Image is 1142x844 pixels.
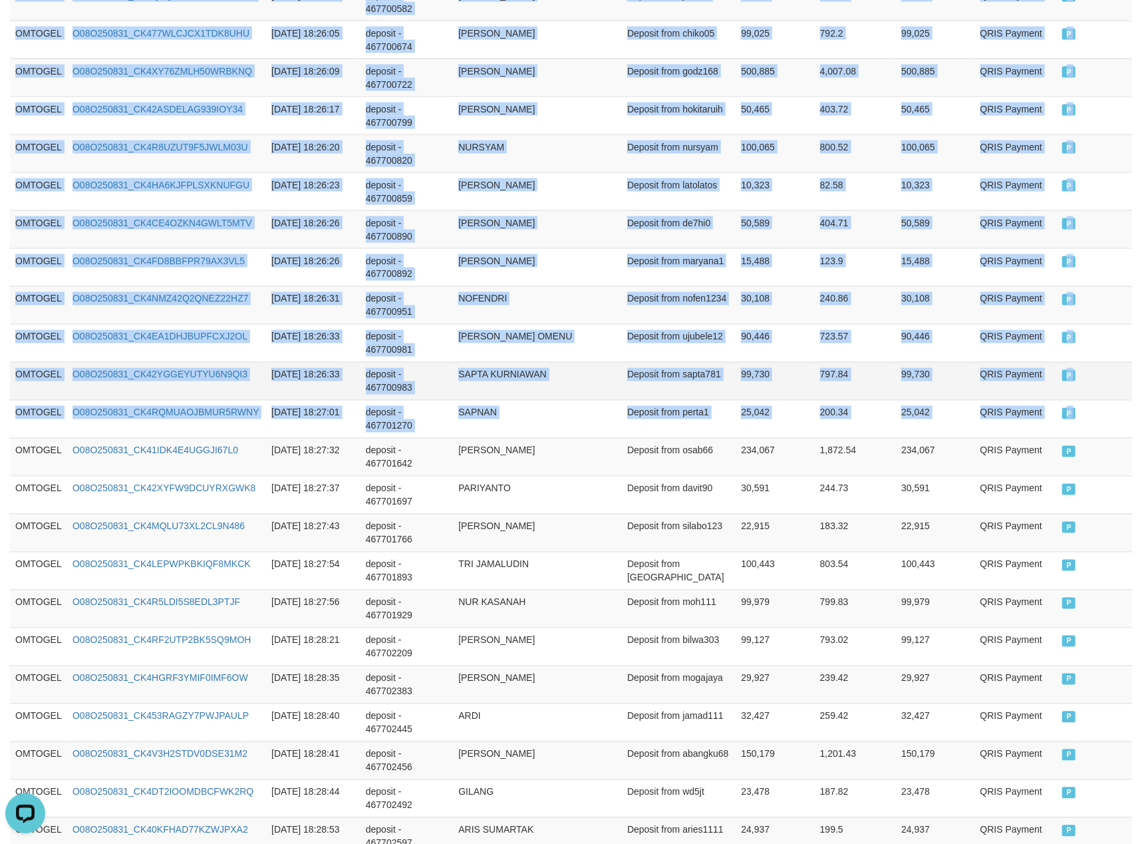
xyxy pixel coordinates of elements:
a: O08O250831_CK4FD8BBFPR79AX3VL5 [72,256,245,266]
td: 29,927 [896,666,974,704]
td: 50,465 [896,97,974,134]
td: [DATE] 18:26:33 [266,362,360,400]
td: [PERSON_NAME] [453,59,622,97]
a: O08O250831_CK4R5LDI5S8EDL3PTJF [72,597,240,608]
td: 800.52 [815,134,896,172]
td: Deposit from jamad111 [622,704,736,741]
td: 99,979 [736,590,814,628]
td: [PERSON_NAME] [453,741,622,779]
td: 792.2 [815,21,896,59]
td: [DATE] 18:26:33 [266,324,360,362]
td: 99,127 [896,628,974,666]
td: 50,589 [896,210,974,248]
a: O08O250831_CK477WLCJCX1TDK8UHU [72,28,249,39]
td: deposit - 467700981 [360,324,454,362]
td: [DATE] 18:28:40 [266,704,360,741]
span: PAID [1062,29,1075,40]
span: PAID [1062,598,1075,609]
td: deposit - 467700951 [360,286,454,324]
td: [PERSON_NAME] [453,97,622,134]
td: Deposit from davit90 [622,476,736,514]
td: QRIS Payment [975,590,1058,628]
td: 32,427 [896,704,974,741]
td: PARIYANTO [453,476,622,514]
td: 99,025 [896,21,974,59]
td: 123.9 [815,248,896,286]
td: [DATE] 18:28:41 [266,741,360,779]
a: O08O250831_CK453RAGZY7PWJPAULP [72,711,249,722]
span: PAID [1062,180,1075,192]
td: OMTOGEL [10,21,67,59]
td: 803.54 [815,552,896,590]
span: PAID [1062,484,1075,495]
td: 99,730 [736,362,814,400]
td: 22,915 [896,514,974,552]
td: Deposit from perta1 [622,400,736,438]
td: OMTOGEL [10,552,67,590]
td: QRIS Payment [975,741,1058,779]
td: OMTOGEL [10,438,67,476]
td: NOFENDRI [453,286,622,324]
td: 23,478 [736,779,814,817]
td: QRIS Payment [975,21,1058,59]
td: OMTOGEL [10,476,67,514]
a: O08O250831_CK4EA1DHJBUPFCXJ2OL [72,331,247,342]
td: Deposit from bilwa303 [622,628,736,666]
td: 239.42 [815,666,896,704]
td: OMTOGEL [10,779,67,817]
a: O08O250831_CK4CE4OZKN4GWLT5MTV [72,218,252,228]
td: 50,465 [736,97,814,134]
td: 22,915 [736,514,814,552]
td: deposit - 467702445 [360,704,454,741]
td: 30,591 [736,476,814,514]
td: [DATE] 18:26:09 [266,59,360,97]
td: OMTOGEL [10,704,67,741]
td: 500,885 [736,59,814,97]
span: PAID [1062,105,1075,116]
td: 99,025 [736,21,814,59]
td: deposit - 467701929 [360,590,454,628]
td: QRIS Payment [975,59,1058,97]
td: 183.32 [815,514,896,552]
span: PAID [1062,370,1075,381]
td: Deposit from ujubele12 [622,324,736,362]
td: QRIS Payment [975,779,1058,817]
td: deposit - 467702383 [360,666,454,704]
td: QRIS Payment [975,476,1058,514]
td: QRIS Payment [975,172,1058,210]
td: deposit - 467701766 [360,514,454,552]
td: [DATE] 18:27:32 [266,438,360,476]
td: Deposit from nursyam [622,134,736,172]
td: Deposit from hokitaruih [622,97,736,134]
td: 404.71 [815,210,896,248]
td: NUR KASANAH [453,590,622,628]
td: OMTOGEL [10,741,67,779]
td: 1,201.43 [815,741,896,779]
td: QRIS Payment [975,552,1058,590]
a: O08O250831_CK4DT2IOOMDBCFWK2RQ [72,787,253,797]
td: [DATE] 18:26:05 [266,21,360,59]
td: OMTOGEL [10,514,67,552]
td: OMTOGEL [10,134,67,172]
span: PAID [1062,142,1075,154]
td: 244.73 [815,476,896,514]
td: Deposit from chiko05 [622,21,736,59]
td: QRIS Payment [975,666,1058,704]
td: 150,179 [896,741,974,779]
td: deposit - 467701642 [360,438,454,476]
a: O08O250831_CK4R8UZUT9F5JWLM03U [72,142,248,152]
td: 90,446 [736,324,814,362]
td: Deposit from wd5jt [622,779,736,817]
td: [DATE] 18:26:26 [266,210,360,248]
td: QRIS Payment [975,134,1058,172]
span: PAID [1062,825,1075,837]
td: 403.72 [815,97,896,134]
td: [PERSON_NAME] [453,210,622,248]
td: Deposit from osab66 [622,438,736,476]
a: O08O250831_CK40KFHAD77KZWJPXA2 [72,825,248,835]
button: Open LiveChat chat widget [5,5,45,45]
td: [DATE] 18:27:54 [266,552,360,590]
td: deposit - 467700799 [360,97,454,134]
span: PAID [1062,256,1075,268]
td: OMTOGEL [10,210,67,248]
